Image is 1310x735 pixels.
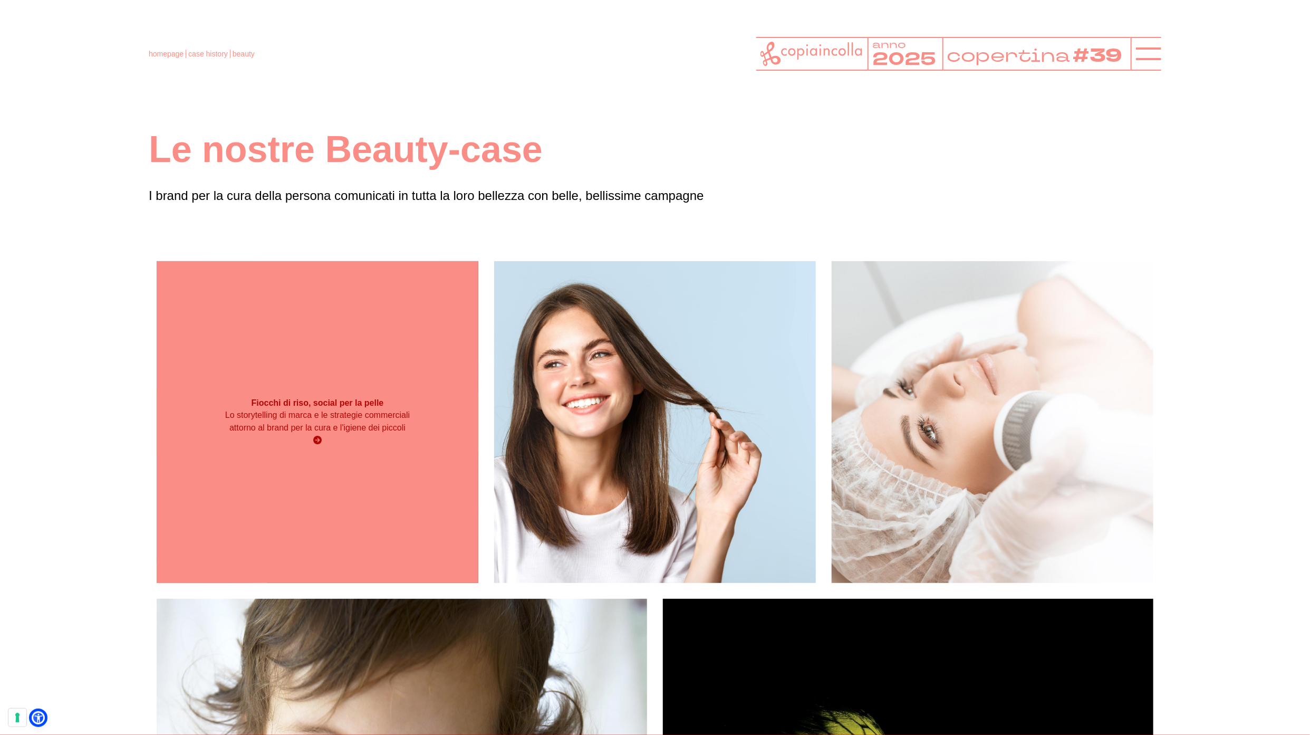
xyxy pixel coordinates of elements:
tspan: 2025 [873,47,937,71]
a: Fiocchi di riso, social per la pelle Lo storytelling di marca e le strategie commerciali attorno ... [157,261,478,583]
a: beauty [233,50,255,58]
p: Lo storytelling di marca e le strategie commerciali attorno al brand per la cura e l'igiene dei p... [221,409,414,434]
a: homepage [149,50,184,58]
strong: Fiocchi di riso, social per la pelle [252,398,384,407]
div: [PERSON_NAME]: [DOMAIN_NAME] [27,27,151,36]
a: case history [188,50,228,58]
tspan: copertina [947,43,1072,68]
button: Le tue preferenze relative al consenso per le tecnologie di tracciamento [8,709,26,727]
img: website_grey.svg [17,27,25,36]
div: Keyword (traffico) [118,62,175,69]
tspan: anno [873,37,907,51]
a: Open Accessibility Menu [32,711,45,724]
p: I brand per la cura della persona comunicati in tutta la loro bellezza con belle, bellissime camp... [149,186,1161,206]
div: v 4.0.25 [30,17,52,25]
img: tab_domain_overview_orange.svg [44,61,52,70]
div: Dominio [55,62,81,69]
tspan: #39 [1075,43,1125,70]
img: tab_keywords_by_traffic_grey.svg [106,61,114,70]
h1: Le nostre Beauty-case [149,127,1161,173]
img: logo_orange.svg [17,17,25,25]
